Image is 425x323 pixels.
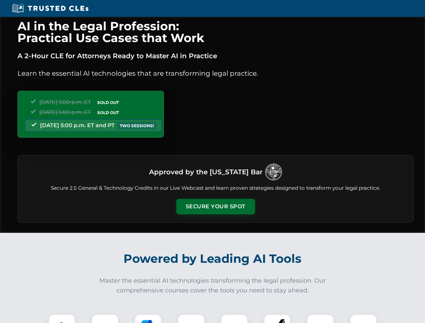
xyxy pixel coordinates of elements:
h3: Approved by the [US_STATE] Bar [149,166,262,178]
p: Secure 2.5 General & Technology Credits in our Live Webcast and learn proven strategies designed ... [26,184,405,192]
button: Secure Your Spot [176,199,255,214]
h1: AI in the Legal Profession: Practical Use Cases that Work [17,20,414,44]
span: [DATE] 5:00 p.m. ET [39,109,91,115]
span: SOLD OUT [95,99,121,106]
p: Learn the essential AI technologies that are transforming legal practice. [17,68,414,79]
img: Trusted CLEs [10,3,91,13]
p: A 2-Hour CLE for Attorneys Ready to Master AI in Practice [17,50,414,61]
h2: Powered by Leading AI Tools [26,247,399,271]
span: [DATE] 5:00 p.m. ET [39,99,91,105]
span: SOLD OUT [95,109,121,116]
p: Master the essential AI technologies transforming the legal profession. Our comprehensive courses... [95,276,330,295]
img: Logo [265,164,282,180]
